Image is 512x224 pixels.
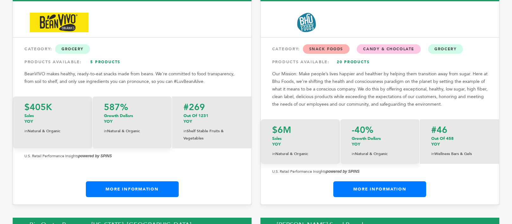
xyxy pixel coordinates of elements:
span: YOY [104,119,112,124]
span: in [272,151,275,156]
span: YOY [431,141,440,147]
strong: powered by SPINS [78,154,112,158]
span: YOY [272,141,281,147]
p: Natural & Organic [24,128,81,135]
div: CATEGORY: [272,43,488,55]
span: in [352,151,355,156]
p: Shelf Stable Fruits & Vegetables [183,128,240,142]
p: Growth Dollars [104,113,160,124]
span: Candy & Chocolate [357,44,420,54]
p: Our Mission: Make people’s lives happier and healthier by helping them transition away from sugar... [272,70,488,108]
p: Sales [272,136,329,147]
a: 20 Products [331,56,375,68]
span: in [104,128,107,134]
p: -40% [352,126,408,134]
img: BeanVIVO [30,13,88,32]
a: More Information [333,181,426,197]
p: U.S. Retail Performance Insights [24,152,240,160]
span: Grocery [55,44,90,54]
div: PRODUCTS AVAILABLE: [272,56,488,68]
p: BeanVIVO makes healthy, ready-to-eat snacks made from beans. We're committed to food transparency... [24,70,240,85]
p: U.S. Retail Performance Insights [272,168,488,175]
p: 587% [104,103,160,112]
p: Wellness Bars & Gels [431,150,488,158]
div: PRODUCTS AVAILABLE: [24,56,240,68]
span: Grocery [428,44,463,54]
p: Growth Dollars [352,136,408,147]
span: YOY [24,119,33,124]
a: 5 Products [83,56,128,68]
span: in [431,151,434,156]
span: Snack Foods [303,44,349,54]
span: in [183,128,187,134]
div: CATEGORY: [24,43,240,55]
p: #46 [431,126,488,134]
p: Natural & Organic [104,128,160,135]
span: YOY [352,141,360,147]
strong: powered by SPINS [326,169,360,174]
span: YOY [183,119,192,124]
p: Out of 1231 [183,113,240,124]
span: in [24,128,28,134]
p: $405K [24,103,81,112]
p: Natural & Organic [272,150,329,158]
p: Natural & Organic [352,150,408,158]
p: Out Of 458 [431,136,488,147]
p: Sales [24,113,81,124]
p: $6M [272,126,329,134]
img: BHU Foods [277,13,336,32]
a: More Information [86,181,179,197]
p: #269 [183,103,240,112]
